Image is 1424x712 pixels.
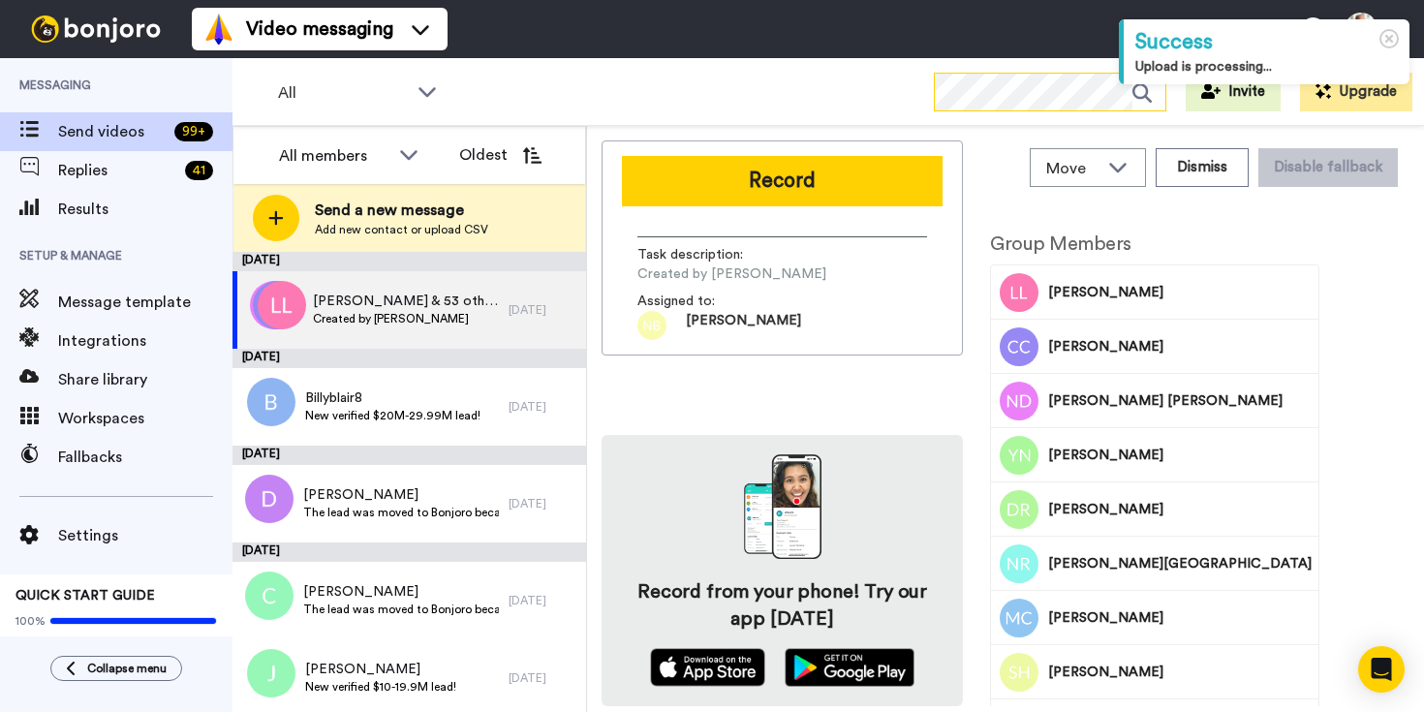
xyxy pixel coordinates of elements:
[250,281,298,329] img: nd.png
[58,329,232,353] span: Integrations
[1000,490,1038,529] img: Image of Dwight Robinson
[1186,73,1281,111] button: Invite
[621,578,944,633] h4: Record from your phone! Try our app [DATE]
[58,159,177,182] span: Replies
[58,198,232,221] span: Results
[313,292,499,311] span: [PERSON_NAME] & 53 others
[278,81,408,105] span: All
[305,408,480,423] span: New verified $20M-29.99M lead!
[58,524,232,547] span: Settings
[1048,283,1312,302] span: [PERSON_NAME]
[1000,382,1038,420] img: Image of Nathalie De Vos Burchart
[185,161,213,180] div: 41
[1046,157,1099,180] span: Move
[1300,73,1412,111] button: Upgrade
[509,496,576,511] div: [DATE]
[445,136,556,174] button: Oldest
[1048,391,1312,411] span: [PERSON_NAME] [PERSON_NAME]
[1048,446,1312,465] span: [PERSON_NAME]
[58,446,232,469] span: Fallbacks
[1048,663,1312,682] span: [PERSON_NAME]
[303,582,500,602] span: [PERSON_NAME]
[247,378,295,426] img: b.png
[744,454,821,559] img: download
[1048,608,1312,628] span: [PERSON_NAME]
[245,475,294,523] img: d.png
[58,368,232,391] span: Share library
[174,122,213,141] div: 99 +
[23,15,169,43] img: bj-logo-header-white.svg
[637,311,666,340] img: nb.png
[622,156,943,206] button: Record
[1135,27,1398,57] div: Success
[245,572,294,620] img: c.png
[509,670,576,686] div: [DATE]
[305,660,456,679] span: [PERSON_NAME]
[315,222,488,237] span: Add new contact or upload CSV
[247,649,295,697] img: j.png
[509,302,576,318] div: [DATE]
[232,349,586,368] div: [DATE]
[1156,148,1249,187] button: Dismiss
[686,311,801,340] span: [PERSON_NAME]
[1000,653,1038,692] img: Image of Stewart Heath
[232,542,586,562] div: [DATE]
[15,589,155,603] span: QUICK START GUIDE
[58,407,232,430] span: Workspaces
[637,245,773,264] span: Task description :
[253,281,301,329] img: cc.png
[58,120,167,143] span: Send videos
[279,144,389,168] div: All members
[509,399,576,415] div: [DATE]
[303,602,500,617] span: The lead was moved to Bonjoro because they don't have a phone number.
[1135,57,1398,77] div: Upload is processing...
[303,485,500,505] span: [PERSON_NAME]
[1358,646,1405,693] div: Open Intercom Messenger
[1000,273,1038,312] img: Image of Lyn Ling
[1000,599,1038,637] img: Image of Mike Castain
[232,446,586,465] div: [DATE]
[1000,436,1038,475] img: Image of Yukiko Nakayama
[509,593,576,608] div: [DATE]
[58,291,232,314] span: Message template
[990,233,1319,255] h2: Group Members
[303,505,500,520] span: The lead was moved to Bonjoro because they don't have a phone number.
[1258,148,1398,187] button: Disable fallback
[246,15,393,43] span: Video messaging
[650,648,765,687] img: appstore
[785,648,915,687] img: playstore
[1048,337,1312,356] span: [PERSON_NAME]
[1048,554,1312,573] span: [PERSON_NAME][GEOGRAPHIC_DATA]
[637,292,773,311] span: Assigned to:
[258,281,306,329] img: ll.png
[232,252,586,271] div: [DATE]
[203,14,234,45] img: vm-color.svg
[1048,500,1312,519] span: [PERSON_NAME]
[15,613,46,629] span: 100%
[1000,544,1038,583] img: Image of Namrata Randhawa
[305,679,456,695] span: New verified $10-19.9M lead!
[87,661,167,676] span: Collapse menu
[50,656,182,681] button: Collapse menu
[637,264,826,284] span: Created by [PERSON_NAME]
[315,199,488,222] span: Send a new message
[1000,327,1038,366] img: Image of Charles Carillo
[305,388,480,408] span: Billyblair8
[313,311,499,326] span: Created by [PERSON_NAME]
